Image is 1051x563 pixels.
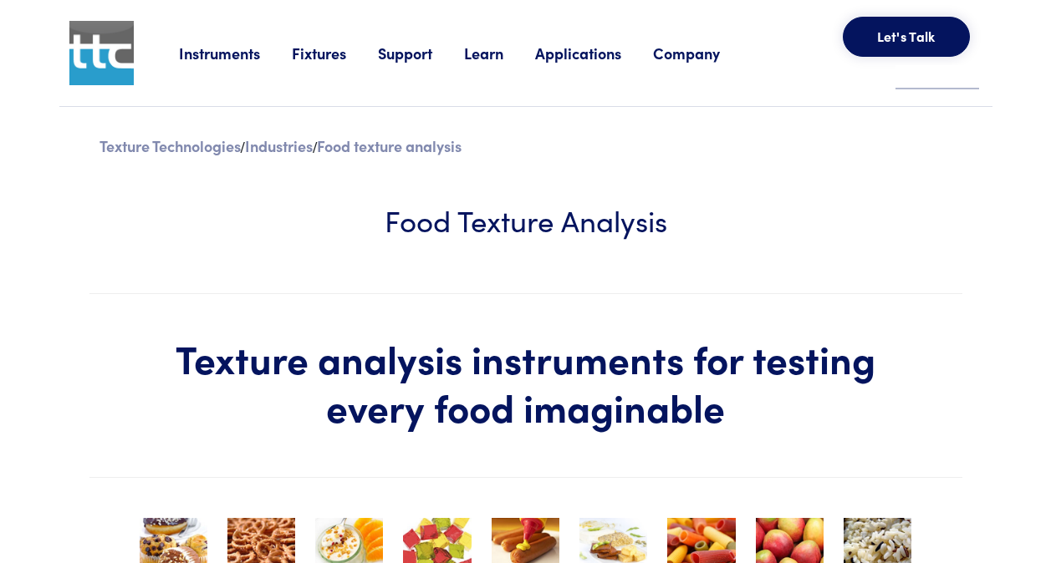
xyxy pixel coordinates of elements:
[69,21,134,85] img: ttc_logo_1x1_v1.0.png
[179,43,292,63] a: Instruments
[653,43,752,63] a: Company
[140,199,912,240] h3: Food Texture Analysis
[464,43,535,63] a: Learn
[89,134,962,159] div: / /
[378,43,464,63] a: Support
[535,43,653,63] a: Applications
[292,43,378,63] a: Fixtures
[317,135,462,156] p: Food texture analysis
[140,334,912,430] h1: Texture analysis instruments for testing every food imaginable
[245,135,313,156] a: Industries
[843,17,970,57] button: Let's Talk
[99,135,241,156] a: Texture Technologies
